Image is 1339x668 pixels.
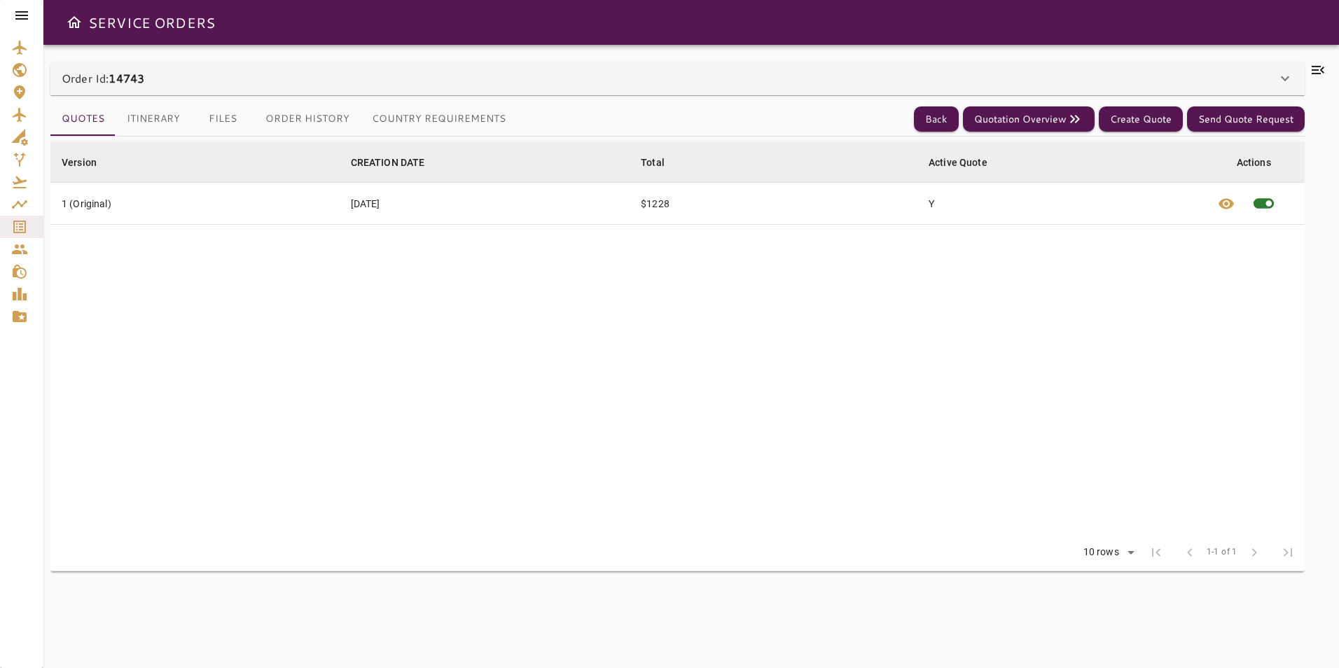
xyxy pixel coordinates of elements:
[50,62,1305,95] div: Order Id:14743
[361,102,517,136] button: Country Requirements
[1209,183,1243,224] button: View quote details
[116,102,191,136] button: Itinerary
[88,11,215,34] h6: SERVICE ORDERS
[351,154,425,171] div: CREATION DATE
[50,102,517,136] div: basic tabs example
[914,106,959,132] button: Back
[254,102,361,136] button: Order History
[62,154,115,171] span: Version
[641,154,665,171] div: Total
[340,183,630,225] td: [DATE]
[351,154,443,171] span: CREATION DATE
[1243,183,1284,224] span: This quote is already active
[1080,546,1123,558] div: 10 rows
[60,8,88,36] button: Open drawer
[929,154,1006,171] span: Active Quote
[641,154,683,171] span: Total
[1187,106,1305,132] button: Send Quote Request
[1271,536,1305,569] span: Last Page
[109,70,144,86] b: 14743
[1099,106,1183,132] button: Create Quote
[50,102,116,136] button: Quotes
[917,183,1206,225] td: Y
[963,106,1095,132] button: Quotation Overview
[62,154,97,171] div: Version
[1139,536,1173,569] span: First Page
[929,154,987,171] div: Active Quote
[1173,536,1207,569] span: Previous Page
[1207,545,1237,559] span: 1-1 of 1
[1218,195,1235,212] span: visibility
[630,183,917,225] td: $1228
[62,70,144,87] p: Order Id:
[1074,542,1139,563] div: 10 rows
[191,102,254,136] button: Files
[50,183,340,225] td: 1 (Original)
[1237,536,1271,569] span: Next Page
